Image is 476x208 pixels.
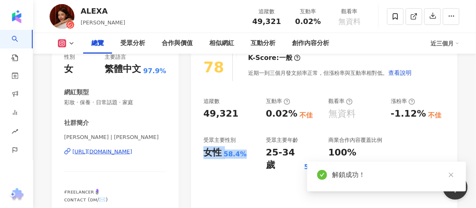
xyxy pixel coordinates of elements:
[162,38,193,48] div: 合作與價值
[391,108,426,120] div: -1.12%
[64,119,89,127] div: 社群簡介
[64,88,89,97] div: 網紅類型
[224,150,247,159] div: 58.4%
[72,148,132,155] div: [URL][DOMAIN_NAME]
[328,136,382,144] div: 商業合作內容覆蓋比例
[64,63,73,76] div: 女
[252,17,281,26] span: 49,321
[251,7,282,16] div: 追蹤數
[328,108,356,120] div: 無資料
[292,38,329,48] div: 創作內容分析
[332,170,456,180] div: 解鎖成功！
[338,17,361,26] span: 無資料
[266,146,302,172] div: 25-34 歲
[428,111,441,120] div: 不佳
[317,170,327,180] span: check-circle
[120,38,145,48] div: 受眾分析
[266,98,290,105] div: 互動率
[12,123,18,142] span: rise
[81,6,125,16] div: ALEXA
[292,7,324,16] div: 互動率
[81,19,125,26] span: [PERSON_NAME]
[203,136,236,144] div: 受眾主要性別
[328,146,356,159] div: 100%
[203,108,239,120] div: 49,321
[388,69,411,76] span: 查看說明
[299,111,313,120] div: 不佳
[203,59,224,76] div: 78
[209,38,234,48] div: 相似網紅
[203,98,220,105] div: 追蹤數
[50,4,74,29] img: KOL Avatar
[248,65,412,81] div: 近期一到三個月發文頻率正常，但漲粉率與互動率相對低。
[105,63,141,76] div: 繁體中文
[143,67,166,76] span: 97.9%
[448,172,454,178] span: close
[295,17,321,26] span: 0.02%
[64,99,166,106] span: 彩妝 · 保養 · 日常話題 · 家庭
[203,146,222,159] div: 女性
[64,53,75,61] div: 性別
[388,65,412,81] button: 查看說明
[248,53,301,62] div: K-Score :
[64,148,166,155] a: [URL][DOMAIN_NAME]
[10,10,23,23] img: logo icon
[266,136,298,144] div: 受眾主要年齡
[9,188,25,201] img: chrome extension
[64,134,166,141] span: [PERSON_NAME] | [PERSON_NAME]
[328,98,353,105] div: 觀看率
[304,163,320,172] div: 56%
[391,98,415,105] div: 漲粉率
[431,37,459,50] div: 近三個月
[279,53,292,62] div: 一般
[105,53,126,61] div: 主要語言
[251,38,275,48] div: 互動分析
[334,7,365,16] div: 觀看率
[266,108,297,120] div: 0.02%
[91,38,104,48] div: 總覽
[12,30,28,62] a: search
